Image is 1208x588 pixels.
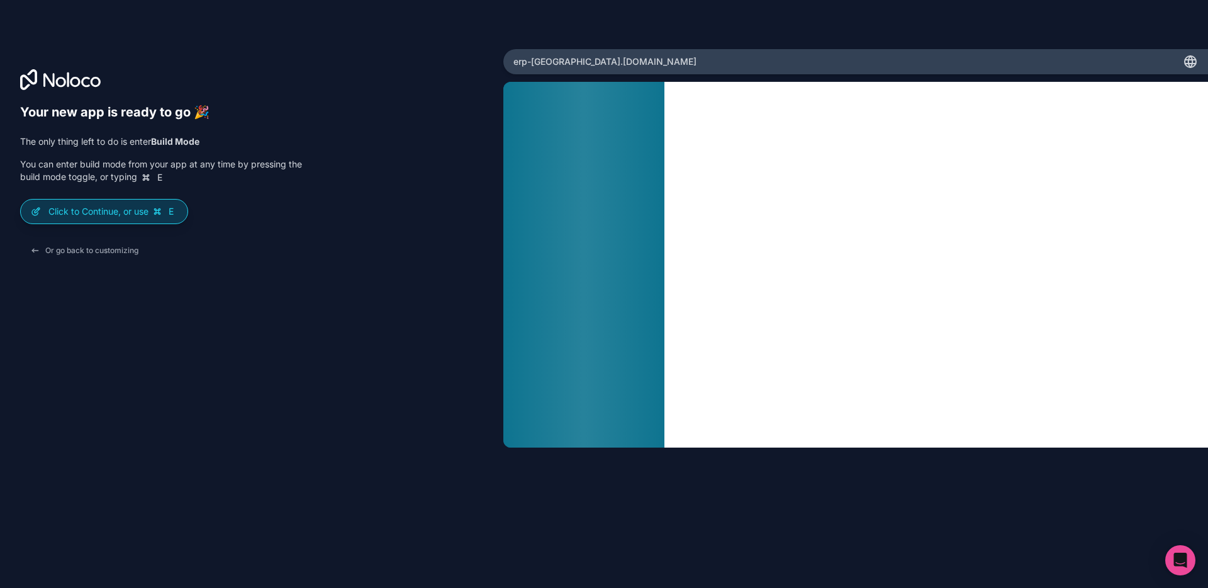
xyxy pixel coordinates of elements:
span: E [166,206,176,217]
span: erp-[GEOGRAPHIC_DATA] .[DOMAIN_NAME] [513,55,696,68]
p: You can enter build mode from your app at any time by pressing the build mode toggle, or typing [20,158,302,184]
h6: Your new app is ready to go 🎉 [20,105,302,120]
strong: Build Mode [151,136,199,147]
div: Open Intercom Messenger [1165,545,1195,575]
span: E [155,172,165,183]
p: Click to Continue, or use [48,205,177,218]
p: The only thing left to do is enter [20,135,302,148]
button: Or go back to customizing [20,239,148,262]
